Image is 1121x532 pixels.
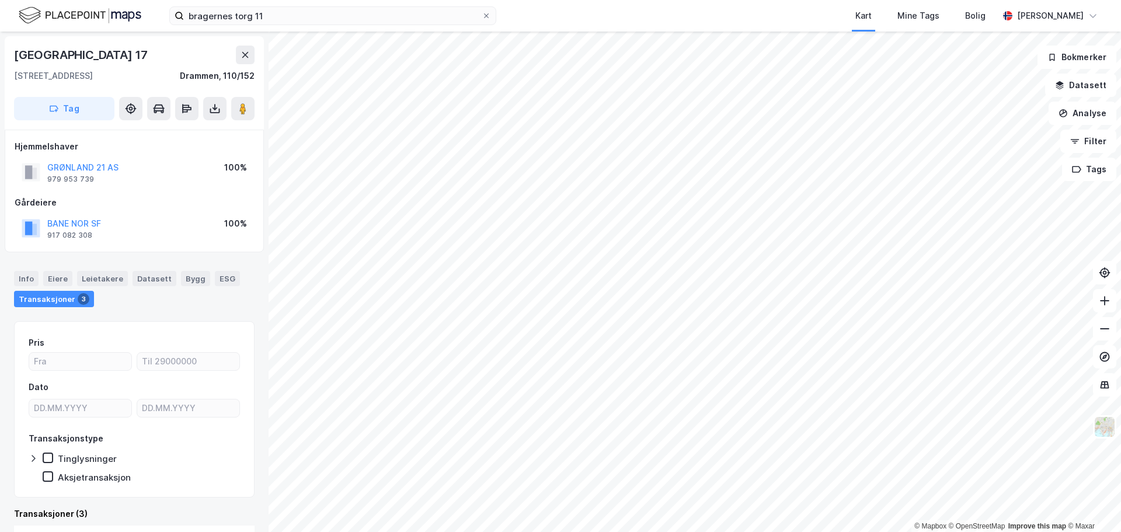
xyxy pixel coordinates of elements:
[14,271,39,286] div: Info
[14,69,93,83] div: [STREET_ADDRESS]
[215,271,240,286] div: ESG
[1017,9,1084,23] div: [PERSON_NAME]
[1060,130,1116,153] button: Filter
[14,46,150,64] div: [GEOGRAPHIC_DATA] 17
[1049,102,1116,125] button: Analyse
[78,293,89,305] div: 3
[58,453,117,464] div: Tinglysninger
[949,522,1005,530] a: OpenStreetMap
[184,7,482,25] input: Søk på adresse, matrikkel, gårdeiere, leietakere eller personer
[1038,46,1116,69] button: Bokmerker
[29,336,44,350] div: Pris
[14,291,94,307] div: Transaksjoner
[137,399,239,417] input: DD.MM.YYYY
[1063,476,1121,532] div: Kontrollprogram for chat
[29,380,48,394] div: Dato
[1008,522,1066,530] a: Improve this map
[15,140,254,154] div: Hjemmelshaver
[29,399,131,417] input: DD.MM.YYYY
[1045,74,1116,97] button: Datasett
[14,97,114,120] button: Tag
[965,9,986,23] div: Bolig
[19,5,141,26] img: logo.f888ab2527a4732fd821a326f86c7f29.svg
[77,271,128,286] div: Leietakere
[137,353,239,370] input: Til 29000000
[1063,476,1121,532] iframe: Chat Widget
[180,69,255,83] div: Drammen, 110/152
[1094,416,1116,438] img: Z
[47,175,94,184] div: 979 953 739
[29,432,103,446] div: Transaksjonstype
[181,271,210,286] div: Bygg
[1062,158,1116,181] button: Tags
[47,231,92,240] div: 917 082 308
[15,196,254,210] div: Gårdeiere
[29,353,131,370] input: Fra
[914,522,946,530] a: Mapbox
[133,271,176,286] div: Datasett
[14,507,255,521] div: Transaksjoner (3)
[58,472,131,483] div: Aksjetransaksjon
[224,161,247,175] div: 100%
[224,217,247,231] div: 100%
[43,271,72,286] div: Eiere
[897,9,939,23] div: Mine Tags
[855,9,872,23] div: Kart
